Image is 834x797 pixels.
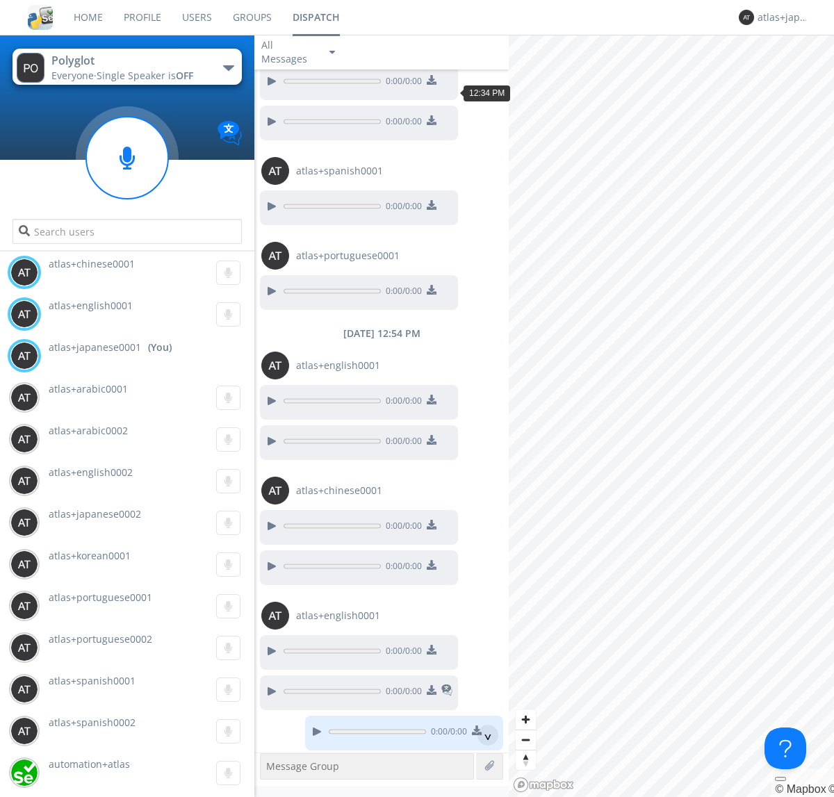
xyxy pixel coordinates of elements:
[516,730,536,750] span: Zoom out
[427,520,436,529] img: download media button
[10,467,38,495] img: 373638.png
[516,750,536,770] button: Reset bearing to north
[49,424,128,437] span: atlas+arabic0002
[261,477,289,504] img: 373638.png
[49,674,136,687] span: atlas+spanish0001
[28,5,53,30] img: cddb5a64eb264b2086981ab96f4c1ba7
[739,10,754,25] img: 373638.png
[49,257,135,270] span: atlas+chinese0001
[10,592,38,620] img: 373638.png
[427,685,436,695] img: download media button
[49,507,141,520] span: atlas+japanese0002
[296,484,382,498] span: atlas+chinese0001
[17,53,44,83] img: 373638.png
[51,69,208,83] div: Everyone ·
[261,602,289,630] img: 373638.png
[49,757,130,771] span: automation+atlas
[176,69,193,82] span: OFF
[49,591,152,604] span: atlas+portuguese0001
[441,682,452,700] span: This is a translated message
[10,342,38,370] img: 373638.png
[261,242,289,270] img: 373638.png
[97,69,193,82] span: Single Speaker is
[10,675,38,703] img: 373638.png
[381,645,422,660] span: 0:00 / 0:00
[296,249,400,263] span: atlas+portuguese0001
[381,115,422,131] span: 0:00 / 0:00
[516,709,536,730] button: Zoom in
[49,340,141,354] span: atlas+japanese0001
[427,200,436,210] img: download media button
[381,285,422,300] span: 0:00 / 0:00
[10,509,38,536] img: 373638.png
[427,435,436,445] img: download media button
[764,728,806,769] iframe: Toggle Customer Support
[441,684,452,696] img: translated-message
[49,382,128,395] span: atlas+arabic0001
[381,685,422,700] span: 0:00 / 0:00
[13,219,241,244] input: Search users
[469,88,505,98] span: 12:34 PM
[329,51,335,54] img: caret-down-sm.svg
[10,425,38,453] img: 373638.png
[254,327,509,340] div: [DATE] 12:54 PM
[427,645,436,655] img: download media button
[49,632,152,646] span: atlas+portuguese0002
[381,75,422,90] span: 0:00 / 0:00
[426,725,467,741] span: 0:00 / 0:00
[758,10,810,24] div: atlas+japanese0001
[10,634,38,662] img: 373638.png
[10,550,38,578] img: 373638.png
[381,560,422,575] span: 0:00 / 0:00
[427,285,436,295] img: download media button
[49,716,136,729] span: atlas+spanish0002
[427,115,436,125] img: download media button
[477,725,498,746] div: ^
[10,717,38,745] img: 373638.png
[261,352,289,379] img: 373638.png
[427,560,436,570] img: download media button
[516,730,536,750] button: Zoom out
[261,38,317,66] div: All Messages
[10,300,38,328] img: 373638.png
[516,750,536,770] span: Reset bearing to north
[381,520,422,535] span: 0:00 / 0:00
[381,200,422,215] span: 0:00 / 0:00
[296,164,383,178] span: atlas+spanish0001
[218,121,242,145] img: Translation enabled
[148,340,172,354] div: (You)
[427,75,436,85] img: download media button
[51,53,208,69] div: Polyglot
[381,395,422,410] span: 0:00 / 0:00
[49,299,133,312] span: atlas+english0001
[381,435,422,450] span: 0:00 / 0:00
[513,777,574,793] a: Mapbox logo
[775,783,826,795] a: Mapbox
[472,725,482,735] img: download media button
[49,466,133,479] span: atlas+english0002
[261,157,289,185] img: 373638.png
[10,759,38,787] img: d2d01cd9b4174d08988066c6d424eccd
[10,384,38,411] img: 373638.png
[427,395,436,404] img: download media button
[775,777,786,781] button: Toggle attribution
[13,49,241,85] button: PolyglotEveryone·Single Speaker isOFF
[49,549,131,562] span: atlas+korean0001
[296,359,380,372] span: atlas+english0001
[10,258,38,286] img: 373638.png
[296,609,380,623] span: atlas+english0001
